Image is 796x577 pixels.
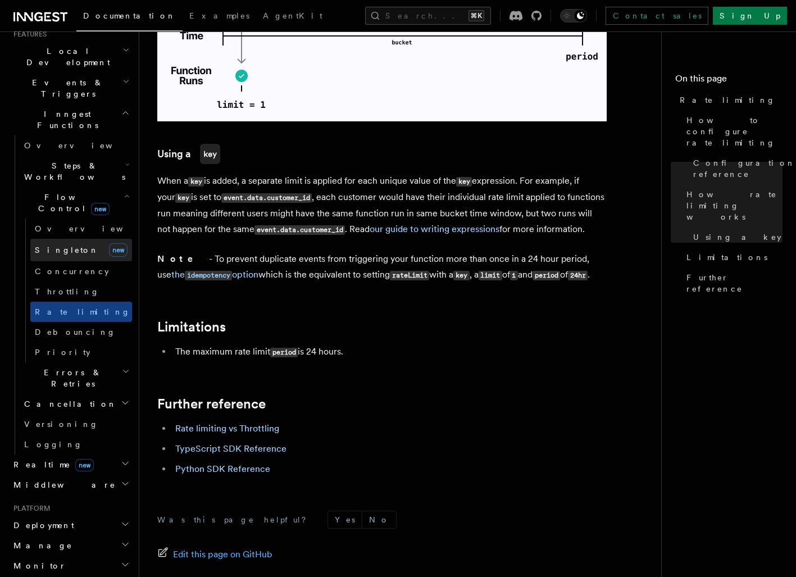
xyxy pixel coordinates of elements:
span: Examples [189,11,249,20]
a: Further reference [157,396,266,412]
button: Local Development [9,41,132,72]
span: Overview [35,224,151,233]
code: period [533,271,560,280]
button: Inngest Functions [9,104,132,135]
a: Logging [20,434,132,455]
span: Logging [24,440,83,449]
span: Manage [9,540,72,551]
span: Realtime [9,459,94,470]
a: Examples [183,3,256,30]
a: Versioning [20,414,132,434]
span: Errors & Retries [20,367,122,389]
a: How to configure rate limiting [682,110,783,153]
p: - To prevent duplicate events from triggering your function more than once in a 24 hour period, u... [157,251,607,283]
h4: On this page [675,72,783,90]
li: The maximum rate limit is 24 hours. [172,344,607,360]
a: Debouncing [30,322,132,342]
button: Monitor [9,556,132,576]
span: Rate limiting [680,94,775,106]
a: Priority [30,342,132,362]
a: Concurrency [30,261,132,281]
a: Sign Up [713,7,787,25]
span: new [75,459,94,471]
div: Flow Controlnew [20,219,132,362]
span: new [91,203,110,215]
a: Limitations [682,247,783,267]
code: event.data.customer_id [221,193,312,203]
button: Middleware [9,475,132,495]
kbd: ⌘K [468,10,484,21]
span: Local Development [9,46,122,68]
span: Inngest Functions [9,108,121,131]
span: Versioning [24,420,98,429]
a: How rate limiting works [682,184,783,227]
span: Cancellation [20,398,117,410]
button: Toggle dark mode [560,9,587,22]
button: Flow Controlnew [20,187,132,219]
span: Priority [35,348,90,357]
a: theidempotencyoption [171,269,258,280]
a: Configuration reference [689,153,783,184]
p: Was this page helpful? [157,514,314,525]
a: Rate limiting [675,90,783,110]
a: Singletonnew [30,239,132,261]
a: Using akey [157,144,220,164]
span: Limitations [686,252,767,263]
code: key [188,177,204,187]
span: Singleton [35,246,99,255]
span: Rate limiting [35,307,130,316]
code: key [453,271,469,280]
span: Edit this page on GitHub [173,547,272,562]
span: Throttling [35,287,99,296]
button: Events & Triggers [9,72,132,104]
a: Overview [20,135,132,156]
button: Search...⌘K [365,7,491,25]
button: Deployment [9,515,132,535]
code: event.data.customer_id [254,225,345,235]
a: Rate limiting vs Throttling [175,423,279,434]
button: Cancellation [20,394,132,414]
a: Documentation [76,3,183,31]
div: Inngest Functions [9,135,132,455]
a: TypeScript SDK Reference [175,443,286,454]
span: Configuration reference [693,157,795,180]
span: Steps & Workflows [20,160,125,183]
span: Debouncing [35,328,116,337]
code: period [270,348,298,357]
a: our guide to writing expressions [370,224,499,234]
code: limit [479,271,502,280]
strong: Note [157,253,209,264]
span: Features [9,30,47,39]
span: Using a key [693,231,781,243]
button: Steps & Workflows [20,156,132,187]
button: No [362,511,396,528]
span: Monitor [9,560,66,571]
a: Using a key [689,227,783,247]
button: Yes [328,511,362,528]
a: Contact sales [606,7,708,25]
code: key [456,177,472,187]
p: When a is added, a separate limit is applied for each unique value of the expression. For example... [157,173,607,238]
span: Deployment [9,520,74,531]
button: Realtimenew [9,455,132,475]
code: 24hr [568,271,588,280]
span: Concurrency [35,267,109,276]
span: Events & Triggers [9,77,122,99]
a: AgentKit [256,3,329,30]
button: Errors & Retries [20,362,132,394]
span: Overview [24,141,140,150]
span: How rate limiting works [686,189,783,222]
span: Middleware [9,479,116,490]
span: new [109,243,128,257]
span: Platform [9,504,51,513]
code: key [200,144,220,164]
a: Further reference [682,267,783,299]
a: Python SDK Reference [175,464,270,474]
span: Further reference [686,272,783,294]
code: rateLimit [390,271,429,280]
span: Documentation [83,11,176,20]
span: AgentKit [263,11,322,20]
span: How to configure rate limiting [686,115,783,148]
button: Manage [9,535,132,556]
a: Throttling [30,281,132,302]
